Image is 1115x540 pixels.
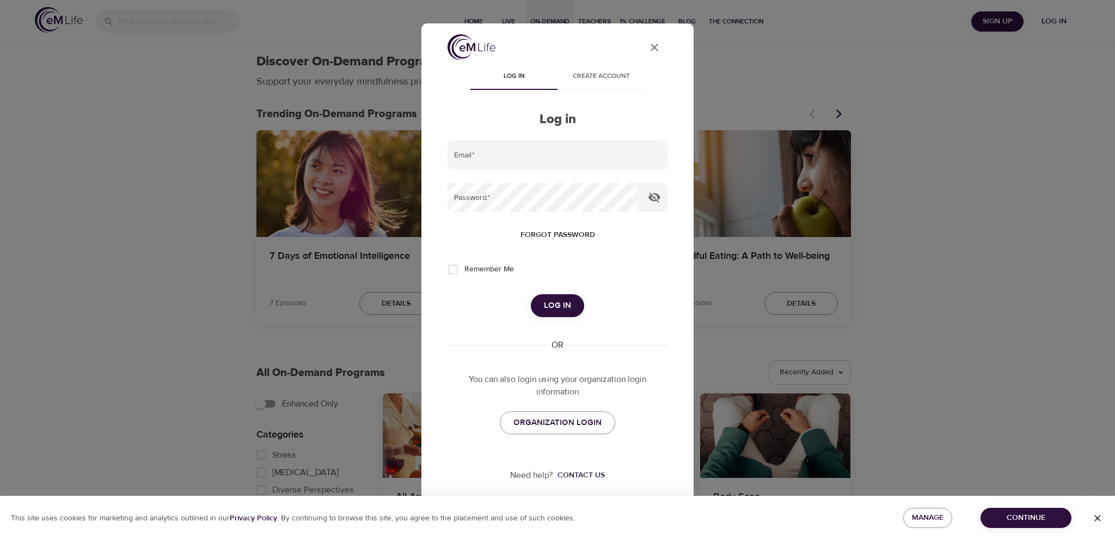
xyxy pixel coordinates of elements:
span: Continue [989,511,1063,525]
a: Contact us [553,470,605,481]
a: ORGANIZATION LOGIN [500,411,615,434]
p: You can also login using your organization login information [448,373,667,398]
span: Log in [477,71,551,82]
div: Contact us [557,470,605,481]
img: logo [448,34,495,60]
b: Privacy Policy [230,513,277,523]
span: Create account [564,71,638,82]
button: close [641,34,667,60]
span: Forgot password [520,228,595,242]
h2: Log in [448,112,667,128]
div: disabled tabs example [448,64,667,90]
button: Forgot password [516,225,599,245]
p: Need help? [510,469,553,482]
button: Log in [531,294,584,317]
span: Manage [912,511,944,525]
div: OR [547,339,568,351]
span: Log in [544,299,571,313]
span: Remember Me [464,264,514,275]
span: ORGANIZATION LOGIN [513,416,602,430]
